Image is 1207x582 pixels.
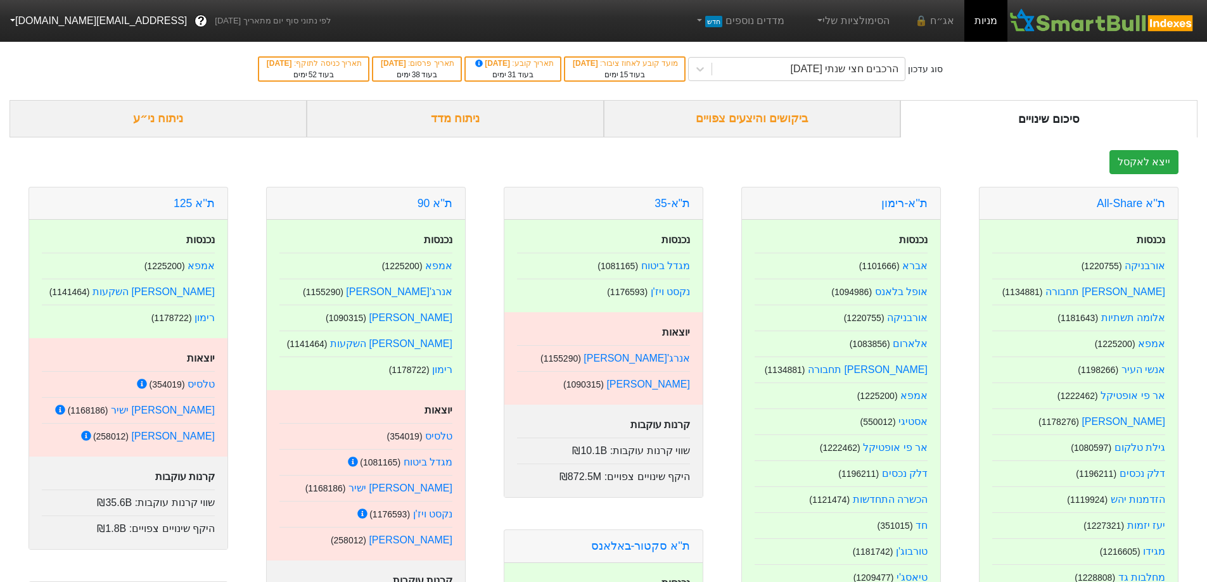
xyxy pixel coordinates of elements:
small: ( 1176593 ) [607,287,648,297]
small: ( 1119924 ) [1067,495,1108,505]
small: ( 258012 ) [331,535,366,545]
a: אמפא [188,260,215,271]
a: [PERSON_NAME] ישיר [111,405,215,415]
a: נקסט ויז'ן [413,509,453,519]
a: [PERSON_NAME] השקעות [330,338,452,349]
strong: נכנסות [424,234,452,245]
a: אלארום [893,338,928,349]
a: ת''א 125 [174,197,215,210]
a: הזדמנות יהש [1111,494,1165,505]
a: [PERSON_NAME] ישיר [348,483,452,493]
span: 52 [309,70,317,79]
a: אמפא [425,260,452,271]
small: ( 1225200 ) [857,391,898,401]
small: ( 1134881 ) [1002,287,1043,297]
a: טורבוג'ן [896,546,928,557]
small: ( 1178722 ) [151,313,192,323]
div: תאריך כניסה לתוקף : [265,58,362,69]
div: בעוד ימים [572,69,678,80]
div: תאריך קובע : [472,58,554,69]
div: בעוד ימים [265,69,362,80]
a: אר פי אופטיקל [863,442,928,453]
span: ? [198,13,205,30]
span: ₪1.8B [97,523,126,534]
a: ת''א All-Share [1097,197,1165,210]
div: מועד קובע לאחוז ציבור : [572,58,678,69]
a: [PERSON_NAME] [369,312,452,323]
small: ( 1196211 ) [1076,469,1116,479]
strong: נכנסות [899,234,928,245]
a: [PERSON_NAME] [606,379,690,389]
div: ניתוח מדד [307,100,604,137]
a: ת''א סקטור-באלאנס [591,540,690,552]
a: יעז יזמות [1127,520,1165,531]
span: ₪872.5M [559,471,601,482]
a: מגדל ביטוח [641,260,690,271]
a: אברא [902,260,928,271]
span: חדש [705,16,722,27]
a: טלסיס [425,431,452,441]
small: ( 1134881 ) [765,365,805,375]
small: ( 1225200 ) [382,261,423,271]
div: הרכבים חצי שנתי [DATE] [791,61,899,77]
div: בעוד ימים [472,69,554,80]
a: ת''א 90 [418,197,452,210]
span: 15 [620,70,628,79]
small: ( 1196211 ) [838,469,879,479]
div: ביקושים והיצעים צפויים [604,100,901,137]
small: ( 1141464 ) [49,287,90,297]
small: ( 1155290 ) [540,353,581,364]
button: ייצא לאקסל [1109,150,1178,174]
small: ( 1176593 ) [369,509,410,519]
small: ( 550012 ) [860,417,895,427]
small: ( 1141464 ) [287,339,328,349]
a: אסטיגי [898,416,928,427]
div: סוג עדכון [908,63,943,76]
div: סיכום שינויים [900,100,1197,137]
small: ( 1094986 ) [831,287,872,297]
small: ( 1081165 ) [360,457,400,467]
small: ( 1220755 ) [844,313,884,323]
span: ₪35.6B [97,497,132,508]
a: ת"א-35 [655,197,690,210]
a: טלסיס [188,379,215,389]
small: ( 1220755 ) [1082,261,1122,271]
span: [DATE] [573,59,600,68]
a: מגידו [1143,546,1165,557]
a: [PERSON_NAME] תחבורה [1045,286,1165,297]
span: [DATE] [267,59,294,68]
a: [PERSON_NAME] [369,535,452,545]
small: ( 1225200 ) [1095,339,1135,349]
small: ( 1178276 ) [1038,417,1079,427]
a: מגדל ביטוח [404,457,452,467]
div: ניתוח ני״ע [10,100,307,137]
small: ( 1225200 ) [144,261,185,271]
a: [PERSON_NAME] [1082,416,1165,427]
div: שווי קרנות עוקבות : [42,490,215,510]
a: אופל בלאנס [875,286,928,297]
small: ( 1222462 ) [1057,391,1098,401]
small: ( 1101666 ) [859,261,900,271]
div: היקף שינויים צפויים : [517,464,690,484]
a: רימון [195,312,215,323]
strong: נכנסות [1137,234,1165,245]
strong: נכנסות [186,234,215,245]
span: [DATE] [473,59,513,68]
small: ( 1090315 ) [563,379,604,389]
a: מדדים נוספיםחדש [689,8,789,34]
small: ( 1216605 ) [1100,547,1140,557]
small: ( 1081165 ) [597,261,638,271]
strong: נכנסות [661,234,690,245]
a: אלומה תשתיות [1101,312,1165,323]
div: תאריך פרסום : [380,58,454,69]
small: ( 351015 ) [877,521,912,531]
small: ( 1178722 ) [389,365,430,375]
small: ( 1181742 ) [853,547,893,557]
small: ( 1168186 ) [305,483,346,493]
a: הסימולציות שלי [810,8,895,34]
a: אמפא [900,390,928,401]
strong: יוצאות [187,353,215,364]
strong: יוצאות [425,405,452,415]
a: אורבניקה [1125,260,1165,271]
small: ( 258012 ) [93,431,129,441]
